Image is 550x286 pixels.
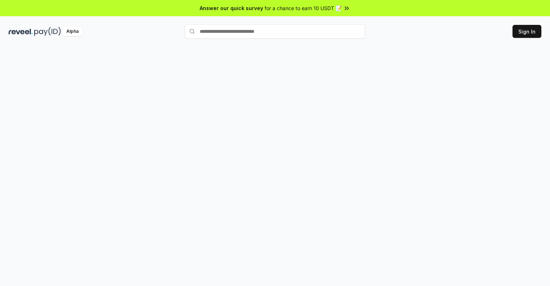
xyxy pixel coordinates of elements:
[34,27,61,36] img: pay_id
[513,25,541,38] button: Sign In
[265,4,342,12] span: for a chance to earn 10 USDT 📝
[62,27,83,36] div: Alpha
[9,27,33,36] img: reveel_dark
[200,4,263,12] span: Answer our quick survey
